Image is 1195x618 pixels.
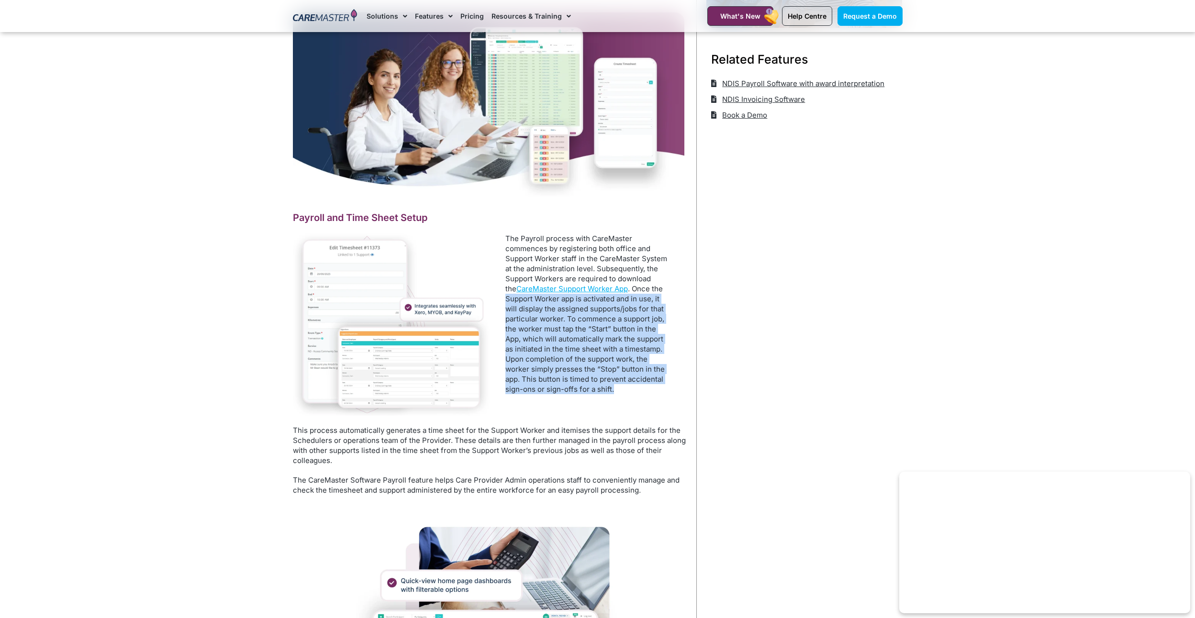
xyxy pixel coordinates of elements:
p: The CareMaster Software Payroll feature helps Care Provider Admin operations staff to convenientl... [293,475,687,495]
h2: Payroll and Time Sheet Setup [293,211,687,224]
iframe: Popup CTA [899,472,1190,613]
span: What's New [720,12,760,20]
a: What's New [707,6,773,26]
img: CareMaster Logo [293,9,357,23]
a: CareMaster Support Worker App [516,284,628,293]
span: NDIS Payroll Software with award interpretation [720,76,884,91]
a: Help Centre [782,6,832,26]
h3: Related Features [711,51,898,68]
span: Help Centre [788,12,826,20]
a: Request a Demo [838,6,903,26]
span: NDIS Invoicing Software [720,91,805,107]
span: Request a Demo [843,12,897,20]
p: This process automatically generates a time sheet for the Support Worker and itemises the support... [293,425,687,465]
a: NDIS Invoicing Software [711,91,805,107]
a: Book a Demo [711,107,768,123]
p: The Payroll process with CareMaster commences by registering both office and Support Worker staff... [505,233,671,394]
span: Book a Demo [720,107,767,123]
a: NDIS Payroll Software with award interpretation [711,76,885,91]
